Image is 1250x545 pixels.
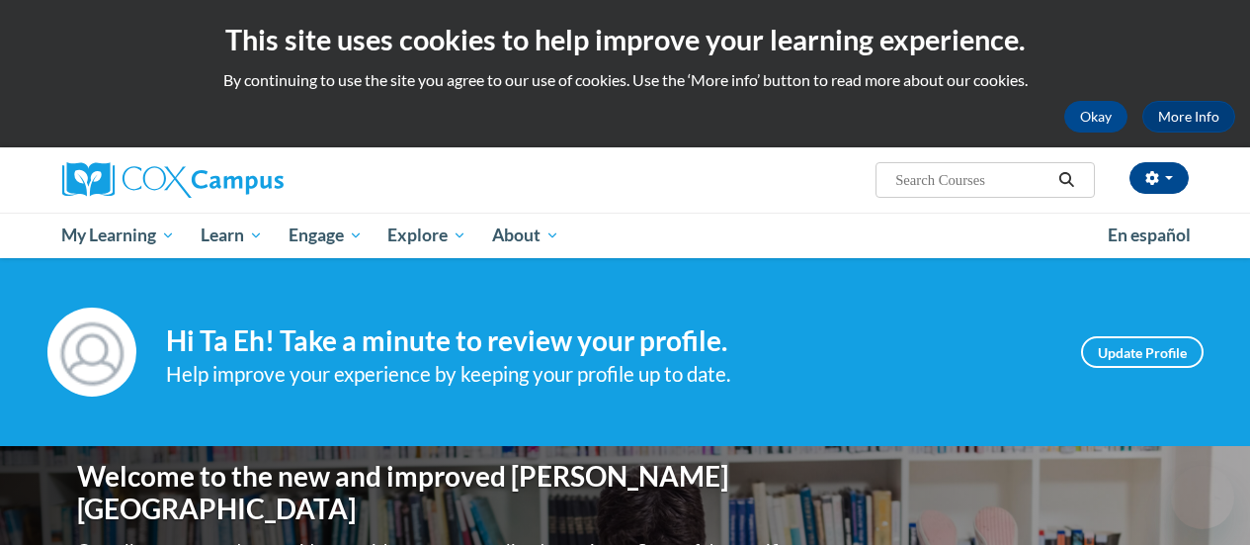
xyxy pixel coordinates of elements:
[479,213,572,258] a: About
[47,213,1204,258] div: Main menu
[1142,101,1235,133] a: More Info
[15,69,1235,91] p: By continuing to use the site you agree to our use of cookies. Use the ‘More info’ button to read...
[1064,101,1127,133] button: Okay
[61,224,175,247] span: My Learning
[1051,168,1081,192] button: Search
[387,224,466,247] span: Explore
[62,162,284,198] img: Cox Campus
[1108,225,1191,245] span: En español
[375,213,479,258] a: Explore
[49,213,189,258] a: My Learning
[166,324,1051,358] h4: Hi Ta Eh! Take a minute to review your profile.
[201,224,263,247] span: Learn
[188,213,276,258] a: Learn
[166,358,1051,391] div: Help improve your experience by keeping your profile up to date.
[893,168,1051,192] input: Search Courses
[62,162,418,198] a: Cox Campus
[1095,215,1204,256] a: En español
[492,224,559,247] span: About
[1129,162,1189,194] button: Account Settings
[289,224,363,247] span: Engage
[276,213,375,258] a: Engage
[1081,336,1204,368] a: Update Profile
[15,20,1235,59] h2: This site uses cookies to help improve your learning experience.
[77,460,793,526] h1: Welcome to the new and improved [PERSON_NAME][GEOGRAPHIC_DATA]
[47,308,136,397] img: Profile Image
[1171,466,1234,529] iframe: Button to launch messaging window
